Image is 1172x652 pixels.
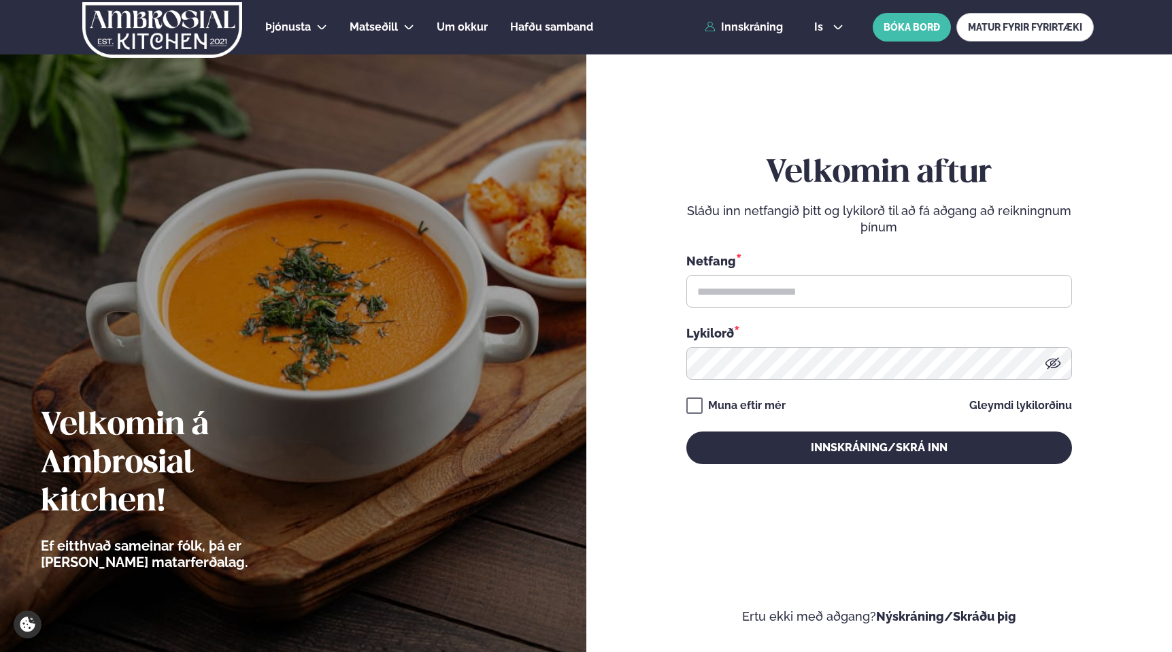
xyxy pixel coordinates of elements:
button: BÓKA BORÐ [873,13,951,42]
a: Matseðill [350,19,398,35]
a: Þjónusta [265,19,311,35]
span: is [814,22,827,33]
h2: Velkomin á Ambrosial kitchen! [41,407,323,521]
button: is [803,22,854,33]
p: Ertu ekki með aðgang? [627,608,1132,625]
a: Um okkur [437,19,488,35]
span: Þjónusta [265,20,311,33]
span: Um okkur [437,20,488,33]
h2: Velkomin aftur [686,154,1072,193]
span: Matseðill [350,20,398,33]
div: Netfang [686,252,1072,270]
button: Innskráning/Skrá inn [686,431,1072,464]
a: Nýskráning/Skráðu þig [876,609,1016,623]
p: Sláðu inn netfangið þitt og lykilorð til að fá aðgang að reikningnum þínum [686,203,1072,235]
div: Lykilorð [686,324,1072,342]
a: Hafðu samband [510,19,593,35]
img: logo [81,2,244,58]
a: Gleymdi lykilorðinu [969,400,1072,411]
span: Hafðu samband [510,20,593,33]
a: Cookie settings [14,610,41,638]
p: Ef eitthvað sameinar fólk, þá er [PERSON_NAME] matarferðalag. [41,538,323,570]
a: MATUR FYRIR FYRIRTÆKI [956,13,1094,42]
a: Innskráning [705,21,783,33]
